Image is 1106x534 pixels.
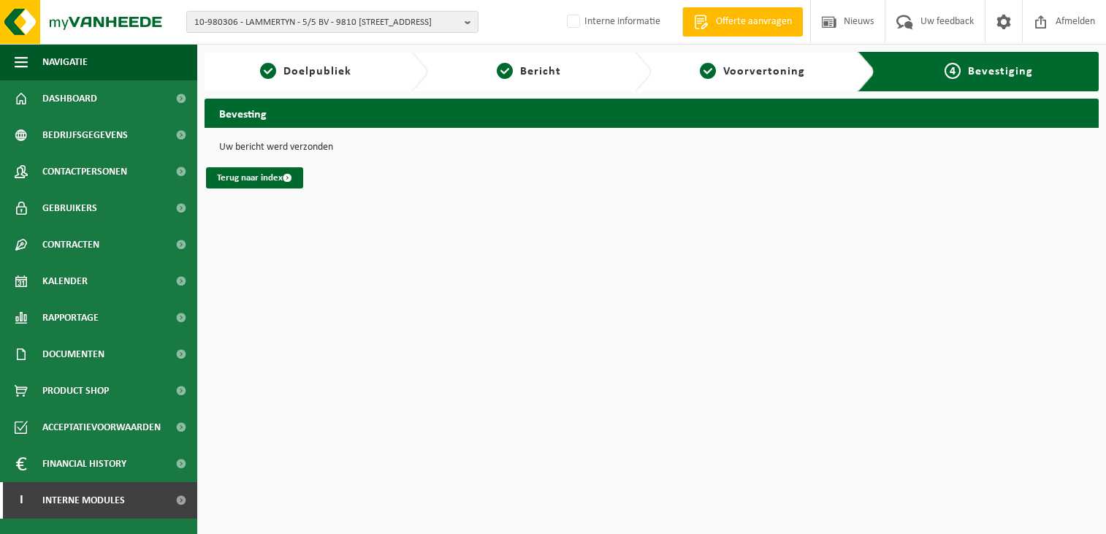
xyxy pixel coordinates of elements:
[186,11,478,33] button: 10-980306 - LAMMERTYN - 5/5 BV - 9810 [STREET_ADDRESS]
[42,117,128,153] span: Bedrijfsgegevens
[945,63,961,79] span: 4
[42,336,104,373] span: Documenten
[42,446,126,482] span: Financial History
[260,63,276,79] span: 1
[42,226,99,263] span: Contracten
[682,7,803,37] a: Offerte aanvragen
[42,373,109,409] span: Product Shop
[42,44,88,80] span: Navigatie
[15,482,28,519] span: I
[564,11,660,33] label: Interne informatie
[42,482,125,519] span: Interne modules
[206,167,303,188] a: Terug naar index
[42,300,99,336] span: Rapportage
[42,409,161,446] span: Acceptatievoorwaarden
[42,153,127,190] span: Contactpersonen
[194,12,459,34] span: 10-980306 - LAMMERTYN - 5/5 BV - 9810 [STREET_ADDRESS]
[700,63,716,79] span: 3
[968,66,1033,77] span: Bevestiging
[42,263,88,300] span: Kalender
[712,15,796,29] span: Offerte aanvragen
[520,66,561,77] span: Bericht
[42,190,97,226] span: Gebruikers
[283,66,351,77] span: Doelpubliek
[723,66,805,77] span: Voorvertoning
[42,80,97,117] span: Dashboard
[219,142,1084,153] p: Uw bericht werd verzonden
[497,63,513,79] span: 2
[205,99,1099,127] h2: Bevesting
